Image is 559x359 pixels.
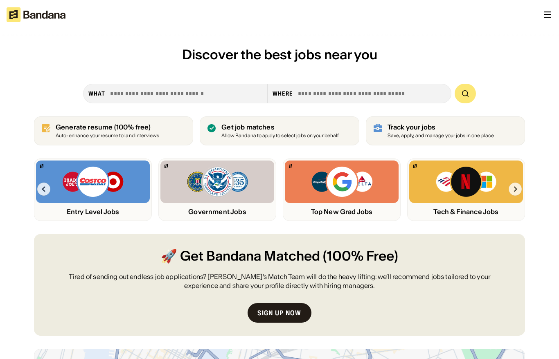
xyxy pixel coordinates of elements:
[34,158,152,221] a: Bandana logoTrader Joe’s, Costco, Target logosEntry Level Jobs
[323,247,398,265] span: (100% Free)
[56,123,159,131] div: Generate resume
[221,123,339,131] div: Get job matches
[182,46,377,63] span: Discover the best jobs near you
[366,116,525,145] a: Track your jobs Save, apply, and manage your jobs in one place
[413,164,417,168] img: Bandana logo
[200,116,359,145] a: Get job matches Allow Bandana to apply to select jobs on your behalf
[283,158,401,221] a: Bandana logoCapital One, Google, Delta logosTop New Grad Jobs
[88,90,105,97] div: what
[158,158,276,221] a: Bandana logoFBI, DHS, MWRD logosGovernment Jobs
[161,247,320,265] span: 🚀 Get Bandana Matched
[40,164,43,168] img: Bandana logo
[34,116,193,145] a: Generate resume (100% free)Auto-enhance your resume to land interviews
[186,165,248,198] img: FBI, DHS, MWRD logos
[289,164,292,168] img: Bandana logo
[114,123,151,131] span: (100% free)
[388,123,494,131] div: Track your jobs
[407,158,525,221] a: Bandana logoBank of America, Netflix, Microsoft logosTech & Finance Jobs
[37,183,50,196] img: Left Arrow
[409,208,523,216] div: Tech & Finance Jobs
[388,133,494,138] div: Save, apply, and manage your jobs in one place
[62,165,124,198] img: Trader Joe’s, Costco, Target logos
[257,310,301,316] div: Sign up now
[7,7,65,22] img: Bandana logotype
[56,133,159,138] div: Auto-enhance your resume to land interviews
[165,164,168,168] img: Bandana logo
[435,165,497,198] img: Bank of America, Netflix, Microsoft logos
[54,272,505,290] div: Tired of sending out endless job applications? [PERSON_NAME]’s Match Team will do the heavy lifti...
[273,90,293,97] div: Where
[36,208,150,216] div: Entry Level Jobs
[221,133,339,138] div: Allow Bandana to apply to select jobs on your behalf
[248,303,311,323] a: Sign up now
[285,208,399,216] div: Top New Grad Jobs
[160,208,274,216] div: Government Jobs
[311,165,373,198] img: Capital One, Google, Delta logos
[509,183,522,196] img: Right Arrow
